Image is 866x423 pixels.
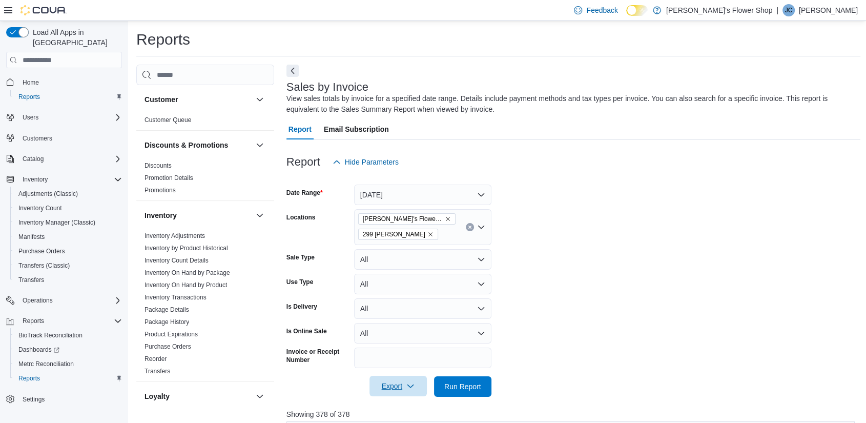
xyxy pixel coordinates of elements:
span: Transfers (Classic) [14,259,122,272]
label: Sale Type [286,253,315,261]
a: Purchase Orders [14,245,69,257]
a: Metrc Reconciliation [14,358,78,370]
a: Transfers [145,368,170,375]
button: Run Report [434,376,491,397]
span: Manifests [18,233,45,241]
a: Reports [14,372,44,385]
span: Manifests [14,231,122,243]
div: Discounts & Promotions [136,159,274,200]
span: Promotions [145,186,176,194]
button: Transfers (Classic) [10,258,126,273]
a: Adjustments (Classic) [14,188,82,200]
button: Reports [2,314,126,328]
button: Inventory [145,210,252,220]
button: Catalog [2,152,126,166]
a: Settings [18,393,49,406]
a: Inventory Count [14,202,66,214]
span: [PERSON_NAME]'s Flower Shop [363,214,443,224]
button: Inventory Manager (Classic) [10,215,126,230]
p: [PERSON_NAME] [799,4,858,16]
button: Hide Parameters [328,152,403,172]
div: Customer [136,114,274,130]
span: Metrc Reconciliation [14,358,122,370]
button: Reports [10,90,126,104]
a: BioTrack Reconciliation [14,329,87,341]
a: Transfers (Classic) [14,259,74,272]
span: Transfers (Classic) [18,261,70,270]
span: Home [18,75,122,88]
button: All [354,323,491,344]
span: Inventory Manager (Classic) [18,218,95,227]
span: Customers [23,134,52,143]
button: Inventory [18,173,52,186]
button: Adjustments (Classic) [10,187,126,201]
button: Remove Misha's Flower Shop from selection in this group [445,216,451,222]
a: Dashboards [14,344,64,356]
p: | [776,4,778,16]
span: Email Subscription [324,119,389,139]
a: Inventory by Product Historical [145,245,228,252]
span: Purchase Orders [18,247,65,255]
button: Customers [2,131,126,146]
span: Promotion Details [145,174,193,182]
button: Users [2,110,126,125]
button: Manifests [10,230,126,244]
button: BioTrack Reconciliation [10,328,126,343]
button: Operations [18,294,57,307]
span: Users [18,111,122,124]
span: 299 Knickerbocker [358,229,438,240]
span: Settings [23,395,45,404]
span: Hide Parameters [345,157,399,167]
div: Inventory [136,230,274,381]
a: Home [18,76,43,89]
img: Cova [20,5,67,15]
span: Dashboards [18,346,59,354]
span: Users [23,113,38,122]
p: [PERSON_NAME]'s Flower Shop [666,4,772,16]
span: Reports [18,315,122,327]
span: Reorder [145,355,167,363]
button: Customer [145,94,252,105]
span: Reports [18,93,40,101]
span: Reports [18,374,40,382]
button: All [354,274,491,294]
label: Use Type [286,278,313,286]
span: BioTrack Reconciliation [18,331,83,339]
a: Discounts [145,162,172,169]
span: Catalog [18,153,122,165]
span: Purchase Orders [14,245,122,257]
h3: Report [286,156,320,168]
span: Operations [23,296,53,305]
a: Inventory Count Details [145,257,209,264]
input: Dark Mode [626,5,648,16]
a: Promotion Details [145,174,193,182]
button: Inventory [2,172,126,187]
label: Locations [286,213,316,221]
span: Run Report [444,381,481,392]
span: Metrc Reconciliation [18,360,74,368]
span: Inventory Count [18,204,62,212]
a: Package Details [145,306,189,313]
a: Purchase Orders [145,343,191,350]
span: Inventory Manager (Classic) [14,216,122,229]
p: Showing 378 of 378 [286,409,861,419]
h3: Inventory [145,210,177,220]
a: Inventory On Hand by Package [145,269,230,276]
h1: Reports [136,29,190,50]
span: JC [785,4,793,16]
span: Package History [145,318,189,326]
button: Inventory [254,209,266,221]
span: Adjustments (Classic) [14,188,122,200]
button: Clear input [466,223,474,231]
span: Reports [14,372,122,385]
span: BioTrack Reconciliation [14,329,122,341]
a: Product Expirations [145,331,198,338]
span: Inventory On Hand by Package [145,269,230,277]
span: Package Details [145,306,189,314]
button: Customer [254,93,266,106]
label: Date Range [286,189,323,197]
span: Catalog [23,155,44,163]
span: Product Expirations [145,330,198,338]
button: Operations [2,293,126,308]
